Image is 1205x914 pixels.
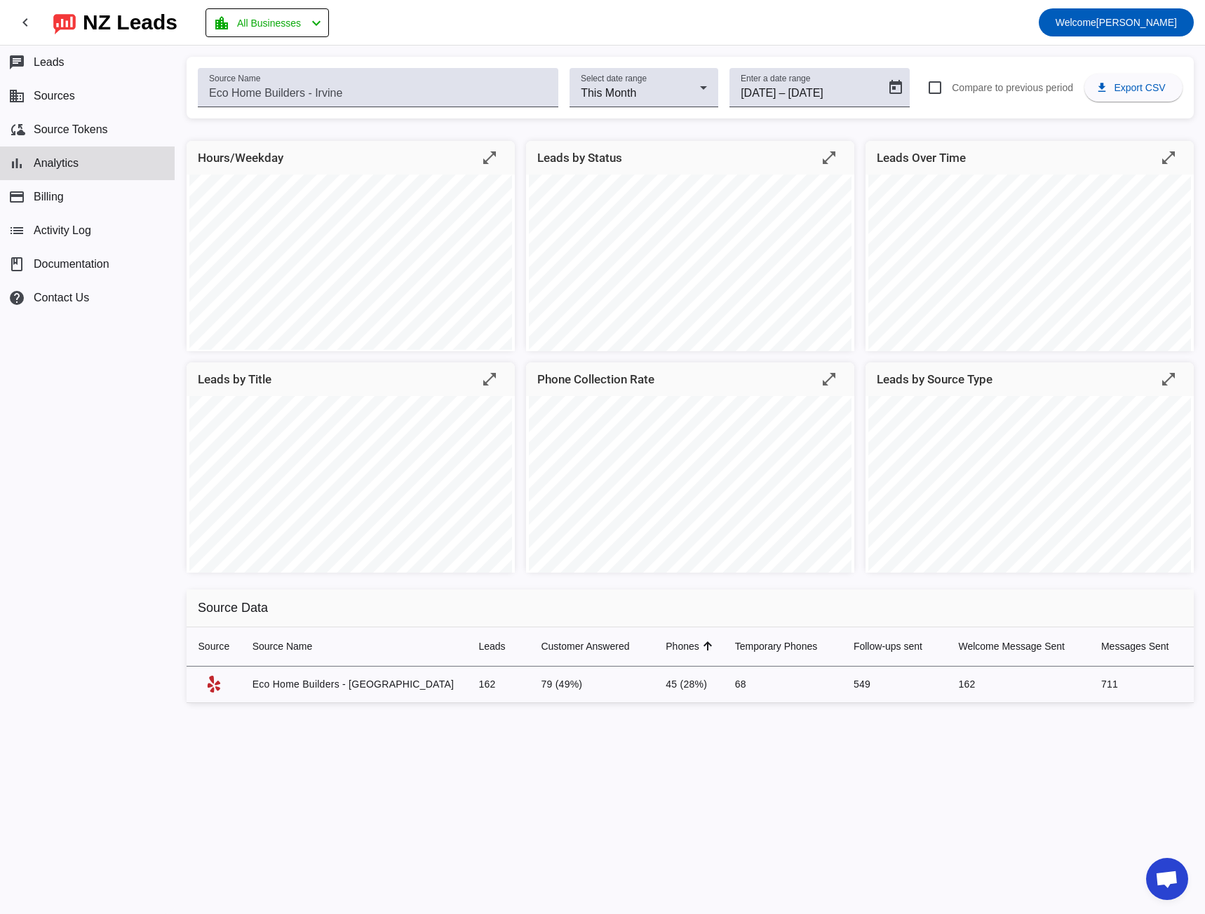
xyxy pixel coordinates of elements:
td: 549 [842,667,948,703]
mat-icon: open_in_full [1160,149,1177,166]
span: All Businesses [237,13,301,33]
span: Export CSV [1114,82,1165,93]
mat-icon: location_city [213,15,230,32]
mat-icon: cloud_sync [8,121,25,138]
mat-icon: chevron_left [308,15,325,32]
mat-icon: Yelp [206,676,222,693]
div: Phones [666,639,712,653]
td: Eco Home Builders - [GEOGRAPHIC_DATA] [241,667,468,703]
div: Welcome Message Sent [958,639,1064,653]
div: Welcome Message Sent [958,639,1079,653]
div: Leads [478,639,505,653]
div: NZ Leads [83,13,177,32]
mat-icon: business [8,88,25,104]
input: Start date [741,85,776,102]
td: 68 [724,667,842,703]
mat-icon: download [1096,81,1108,94]
mat-icon: chevron_left [17,14,34,31]
mat-label: Select date range [581,74,647,83]
button: Welcome[PERSON_NAME] [1039,8,1194,36]
mat-icon: open_in_full [821,371,837,388]
button: Export CSV [1084,74,1183,102]
td: 162 [467,667,530,703]
span: Source Tokens [34,123,108,136]
mat-card-title: Hours/Weekday [198,148,283,168]
mat-icon: payment [8,189,25,205]
span: Contact Us [34,292,89,304]
mat-label: Source Name [209,74,260,83]
img: logo [53,11,76,34]
h2: Source Data [187,589,1194,627]
td: 45 (28%) [654,667,723,703]
span: [PERSON_NAME] [1056,13,1177,32]
span: Activity Log [34,224,91,237]
mat-icon: bar_chart [8,155,25,172]
div: Leads [478,639,518,653]
th: Source [187,627,241,667]
span: – [779,85,786,102]
div: Phones [666,639,699,653]
mat-card-title: Leads Over Time [877,148,966,168]
div: Follow-ups sent [854,639,936,653]
div: Follow-ups sent [854,639,922,653]
span: This Month [581,87,636,99]
div: Messages Sent [1101,639,1169,653]
td: 162 [947,667,1090,703]
span: Documentation [34,258,109,271]
mat-icon: open_in_full [481,371,498,388]
div: Messages Sent [1101,639,1183,653]
span: Leads [34,56,65,69]
button: All Businesses [206,8,329,37]
div: Customer Answered [541,639,629,653]
button: Open calendar [882,74,910,102]
input: Eco Home Builders - Irvine [209,85,547,102]
div: Source Name [253,639,313,653]
div: Temporary Phones [735,639,818,653]
mat-icon: help [8,289,25,306]
mat-label: Enter a date range [741,74,810,83]
td: 711 [1090,667,1194,703]
div: Source Name [253,639,457,653]
div: Temporary Phones [735,639,831,653]
span: book [8,256,25,273]
span: Billing [34,191,64,203]
mat-icon: list [8,222,25,239]
span: Welcome [1056,17,1096,28]
span: Compare to previous period [952,82,1073,93]
mat-card-title: Phone Collection Rate [537,369,654,389]
span: Sources [34,90,75,102]
mat-icon: chat [8,54,25,71]
mat-icon: open_in_full [1160,371,1177,388]
mat-icon: open_in_full [481,149,498,166]
mat-card-title: Leads by Status [537,148,622,168]
div: Customer Answered [541,639,643,653]
span: Analytics [34,157,79,170]
mat-card-title: Leads by Source Type [877,369,992,389]
mat-icon: open_in_full [821,149,837,166]
mat-card-title: Leads by Title [198,369,271,389]
a: Open chat [1146,858,1188,900]
input: End date [788,85,854,102]
td: 79 (49%) [530,667,654,703]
